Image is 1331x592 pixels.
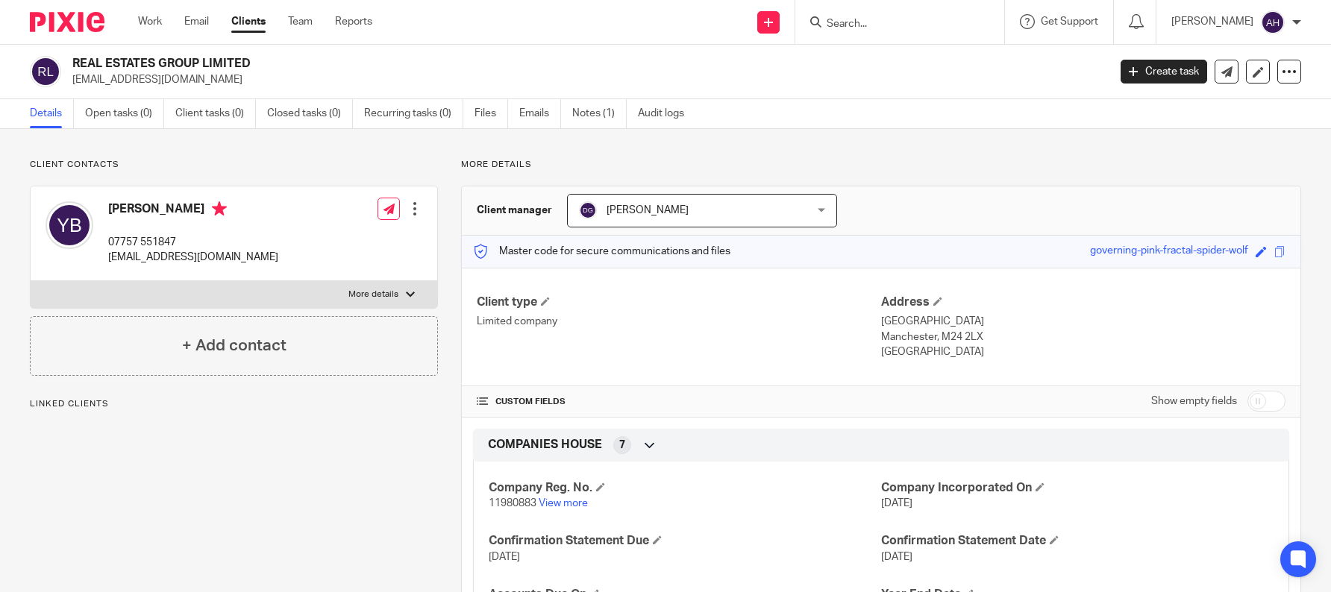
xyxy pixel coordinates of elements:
h4: Company Incorporated On [881,480,1274,496]
p: More details [348,289,398,300]
span: [DATE] [489,552,520,562]
label: Show empty fields [1151,394,1237,409]
a: Email [184,14,209,29]
img: svg%3E [579,201,597,219]
span: 11980883 [489,498,536,508]
h4: Confirmation Statement Date [881,533,1274,549]
p: Master code for secure communications and files [473,244,730,259]
h4: Confirmation Statement Due [489,533,881,549]
p: [EMAIL_ADDRESS][DOMAIN_NAME] [108,250,278,265]
p: [GEOGRAPHIC_DATA] [881,314,1285,329]
h4: Client type [477,295,881,310]
h4: Address [881,295,1285,310]
span: 7 [619,438,625,453]
img: svg%3E [30,56,61,87]
a: Notes (1) [572,99,627,128]
p: Linked clients [30,398,438,410]
img: svg%3E [46,201,93,249]
span: Get Support [1041,16,1098,27]
a: Recurring tasks (0) [364,99,463,128]
img: svg%3E [1261,10,1285,34]
h3: Client manager [477,203,552,218]
span: [DATE] [881,552,912,562]
h4: CUSTOM FIELDS [477,396,881,408]
i: Primary [212,201,227,216]
span: [PERSON_NAME] [607,205,689,215]
a: Emails [519,99,561,128]
a: Client tasks (0) [175,99,256,128]
a: Create task [1121,60,1207,84]
h2: REAL ESTATES GROUP LIMITED [72,56,893,72]
a: Work [138,14,162,29]
p: Client contacts [30,159,438,171]
a: Details [30,99,74,128]
p: Manchester, M24 2LX [881,330,1285,344]
p: [GEOGRAPHIC_DATA] [881,344,1285,359]
a: Clients [231,14,266,29]
a: View more [539,498,588,508]
p: [EMAIL_ADDRESS][DOMAIN_NAME] [72,72,1098,87]
h4: [PERSON_NAME] [108,201,278,220]
input: Search [825,18,959,31]
a: Reports [335,14,372,29]
a: Team [288,14,313,29]
a: Open tasks (0) [85,99,164,128]
h4: Company Reg. No. [489,480,881,496]
span: [DATE] [881,498,912,508]
div: governing-pink-fractal-spider-wolf [1090,243,1248,260]
img: Pixie [30,12,104,32]
span: COMPANIES HOUSE [488,437,602,453]
p: [PERSON_NAME] [1171,14,1253,29]
a: Closed tasks (0) [267,99,353,128]
a: Files [475,99,508,128]
a: Audit logs [638,99,695,128]
p: 07757 551847 [108,235,278,250]
h4: + Add contact [182,334,286,357]
p: Limited company [477,314,881,329]
p: More details [461,159,1301,171]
